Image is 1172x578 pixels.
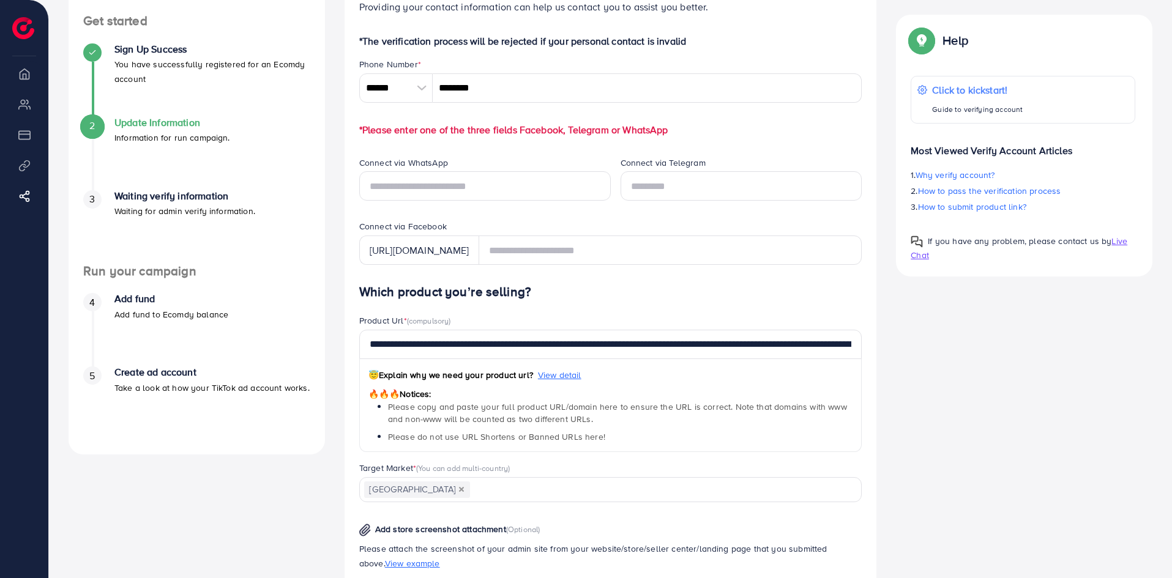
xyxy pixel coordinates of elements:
[359,462,510,474] label: Target Market
[359,58,421,70] label: Phone Number
[114,43,310,55] h4: Sign Up Success
[918,201,1026,213] span: How to submit product link?
[368,388,400,400] span: 🔥🔥🔥
[69,293,325,366] li: Add fund
[911,168,1135,182] p: 1.
[359,524,371,536] img: img
[114,204,255,218] p: Waiting for admin verify information.
[114,307,228,322] p: Add fund to Ecomdy balance
[942,33,968,48] p: Help
[359,235,479,265] div: [URL][DOMAIN_NAME]
[89,369,95,383] span: 5
[621,157,706,169] label: Connect via Telegram
[114,366,310,378] h4: Create ad account
[359,314,451,327] label: Product Url
[359,477,862,502] div: Search for option
[911,133,1135,158] p: Most Viewed Verify Account Articles
[69,43,325,117] li: Sign Up Success
[89,192,95,206] span: 3
[89,295,95,309] span: 4
[69,264,325,279] h4: Run your campaign
[1120,523,1163,569] iframe: Chat
[114,130,230,145] p: Information for run campaign.
[918,185,1061,197] span: How to pass the verification process
[114,190,255,202] h4: Waiting verify information
[911,199,1135,214] p: 3.
[89,119,95,133] span: 2
[12,17,34,39] img: logo
[368,388,431,400] span: Notices:
[375,523,506,535] span: Add store screenshot attachment
[69,117,325,190] li: Update Information
[911,183,1135,198] p: 2.
[69,190,325,264] li: Waiting verify information
[69,366,325,440] li: Create ad account
[911,235,923,248] img: Popup guide
[506,524,540,535] span: (Optional)
[364,481,470,498] span: [GEOGRAPHIC_DATA]
[359,220,447,232] label: Connect via Facebook
[932,83,1023,97] p: Click to kickstart!
[359,122,862,137] p: *Please enter one of the three fields Facebook, Telegram or WhatsApp
[916,169,995,181] span: Why verify account?
[407,315,451,326] span: (compulsory)
[359,541,862,571] p: Please attach the screenshot of your admin site from your website/store/seller center/landing pag...
[538,369,581,381] span: View detail
[388,431,605,443] span: Please do not use URL Shortens or Banned URLs here!
[359,157,448,169] label: Connect via WhatsApp
[69,13,325,29] h4: Get started
[385,557,440,569] span: View example
[416,462,510,473] span: (You can add multi-country)
[388,401,847,425] span: Please copy and paste your full product URL/domain here to ensure the URL is correct. Note that d...
[368,369,379,381] span: 😇
[359,34,862,48] p: *The verification process will be rejected if your personal contact is invalid
[458,486,465,492] button: Deselect Vietnam
[911,29,933,51] img: Popup guide
[114,293,228,305] h4: Add fund
[114,117,230,128] h4: Update Information
[932,102,1023,117] p: Guide to verifying account
[114,57,310,86] p: You have successfully registered for an Ecomdy account
[928,235,1111,247] span: If you have any problem, please contact us by
[368,369,533,381] span: Explain why we need your product url?
[114,380,310,395] p: Take a look at how your TikTok ad account works.
[359,284,862,300] h4: Which product you’re selling?
[471,481,846,500] input: Search for option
